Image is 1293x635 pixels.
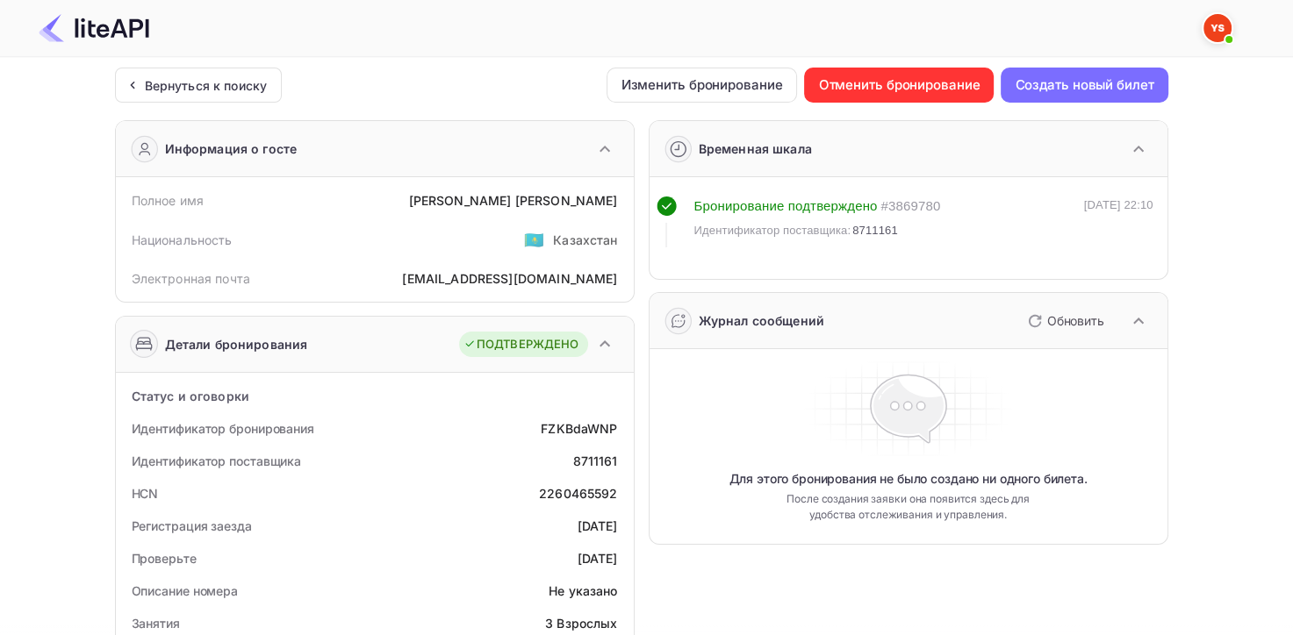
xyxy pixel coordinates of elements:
[694,198,785,213] ya-tr-span: Бронирование
[1015,74,1153,96] ya-tr-span: Создать новый билет
[818,74,980,96] ya-tr-span: Отменить бронирование
[39,14,149,42] img: Логотип LiteAPI
[788,198,878,213] ya-tr-span: подтверждено
[539,484,618,503] div: 2260465592
[402,271,617,286] ya-tr-span: [EMAIL_ADDRESS][DOMAIN_NAME]
[132,616,180,631] ya-tr-span: Занятия
[132,583,239,598] ya-tr-span: Описание номера
[770,491,1047,523] ya-tr-span: После создания заявки она появится здесь для удобства отслеживания и управления.
[1017,307,1111,335] button: Обновить
[572,452,617,470] div: 8711161
[132,453,302,468] ya-tr-span: Идентификатор поставщика
[578,517,618,535] div: [DATE]
[553,232,617,247] ya-tr-span: Казахстан
[477,336,579,353] ya-tr-span: ПОДТВЕРЖДЕНО
[1203,14,1232,42] img: Служба Поддержки Яндекса
[557,616,617,631] ya-tr-span: Взрослых
[515,193,618,208] ya-tr-span: [PERSON_NAME]
[852,224,898,237] ya-tr-span: 8711161
[165,335,308,353] ya-tr-span: Детали бронирования
[541,421,617,436] ya-tr-span: FZKBdaWNP
[408,193,511,208] ya-tr-span: [PERSON_NAME]
[165,139,298,158] ya-tr-span: Информация о госте
[1084,198,1153,211] ya-tr-span: [DATE] 22:10
[132,389,250,403] ya-tr-span: Статус и оговорки
[545,616,553,631] ya-tr-span: 3
[132,421,314,436] ya-tr-span: Идентификатор бронирования
[699,313,824,328] ya-tr-span: Журнал сообщений
[524,230,544,249] ya-tr-span: 🇰🇿
[1001,68,1167,103] button: Создать новый билет
[132,486,159,501] ya-tr-span: HCN
[132,551,197,566] ya-tr-span: Проверьте
[694,224,851,237] ya-tr-span: Идентификатор поставщика:
[1047,313,1104,328] ya-tr-span: Обновить
[524,224,544,255] span: США
[132,518,252,533] ya-tr-span: Регистрация заезда
[729,470,1087,488] ya-tr-span: Для этого бронирования не было создано ни одного билета.
[699,141,812,156] ya-tr-span: Временная шкала
[607,68,798,103] button: Изменить бронирование
[549,583,618,598] ya-tr-span: Не указано
[621,74,783,96] ya-tr-span: Изменить бронирование
[880,196,940,217] div: # 3869780
[132,271,251,286] ya-tr-span: Электронная почта
[132,193,205,208] ya-tr-span: Полное имя
[578,549,618,567] div: [DATE]
[145,78,268,93] ya-tr-span: Вернуться к поиску
[804,68,994,103] button: Отменить бронирование
[132,232,233,247] ya-tr-span: Национальность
